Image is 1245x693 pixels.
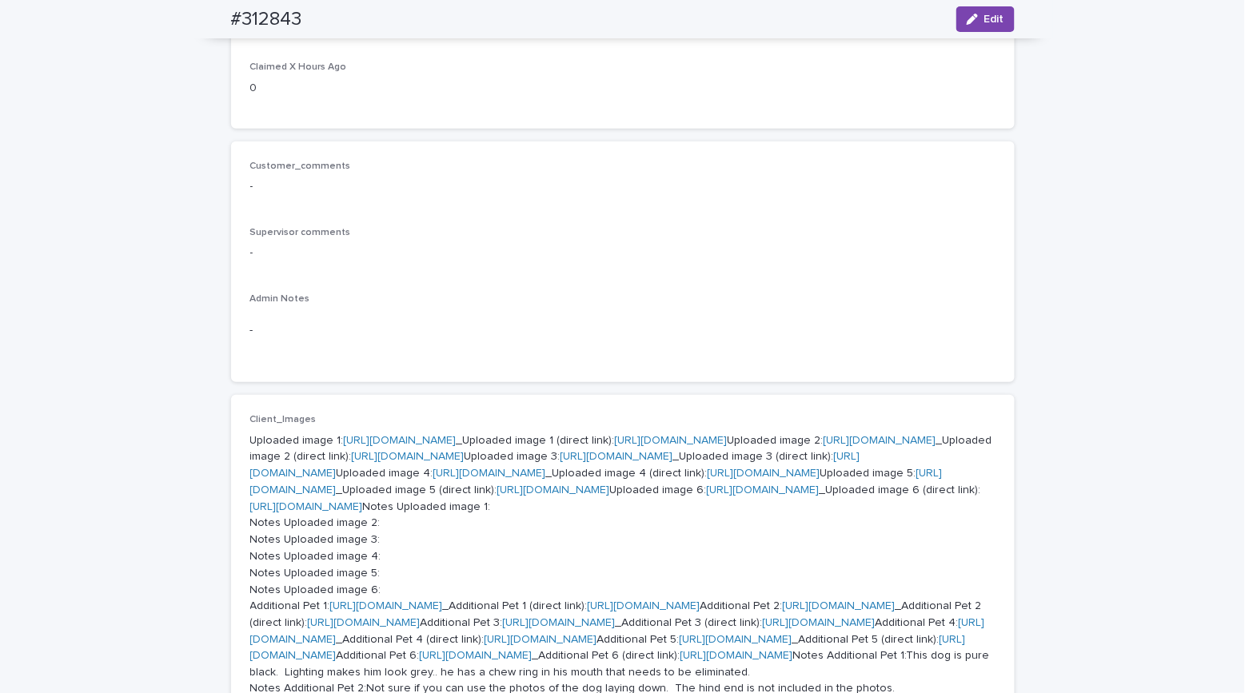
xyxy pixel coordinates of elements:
[708,468,820,479] a: [URL][DOMAIN_NAME]
[433,468,546,479] a: [URL][DOMAIN_NAME]
[231,8,302,31] h2: #312843
[984,14,1004,25] span: Edit
[250,294,310,304] span: Admin Notes
[250,178,996,195] p: -
[250,501,363,512] a: [URL][DOMAIN_NAME]
[497,484,610,496] a: [URL][DOMAIN_NAME]
[561,451,673,462] a: [URL][DOMAIN_NAME]
[707,484,820,496] a: [URL][DOMAIN_NAME]
[763,617,876,628] a: [URL][DOMAIN_NAME]
[250,245,996,261] p: -
[250,468,943,496] a: [URL][DOMAIN_NAME]
[503,617,616,628] a: [URL][DOMAIN_NAME]
[680,634,792,645] a: [URL][DOMAIN_NAME]
[250,80,486,97] p: 0
[485,634,597,645] a: [URL][DOMAIN_NAME]
[615,435,728,446] a: [URL][DOMAIN_NAME]
[250,415,317,424] span: Client_Images
[250,161,351,171] span: Customer_comments
[352,451,465,462] a: [URL][DOMAIN_NAME]
[680,651,793,662] a: [URL][DOMAIN_NAME]
[330,600,443,611] a: [URL][DOMAIN_NAME]
[956,6,1015,32] button: Edit
[588,600,700,611] a: [URL][DOMAIN_NAME]
[344,435,457,446] a: [URL][DOMAIN_NAME]
[420,651,533,662] a: [URL][DOMAIN_NAME]
[250,228,351,237] span: Supervisor comments
[250,634,966,662] a: [URL][DOMAIN_NAME]
[250,322,996,339] p: -
[308,617,421,628] a: [URL][DOMAIN_NAME]
[783,600,896,611] a: [URL][DOMAIN_NAME]
[250,62,347,72] span: Claimed X Hours Ago
[824,435,936,446] a: [URL][DOMAIN_NAME]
